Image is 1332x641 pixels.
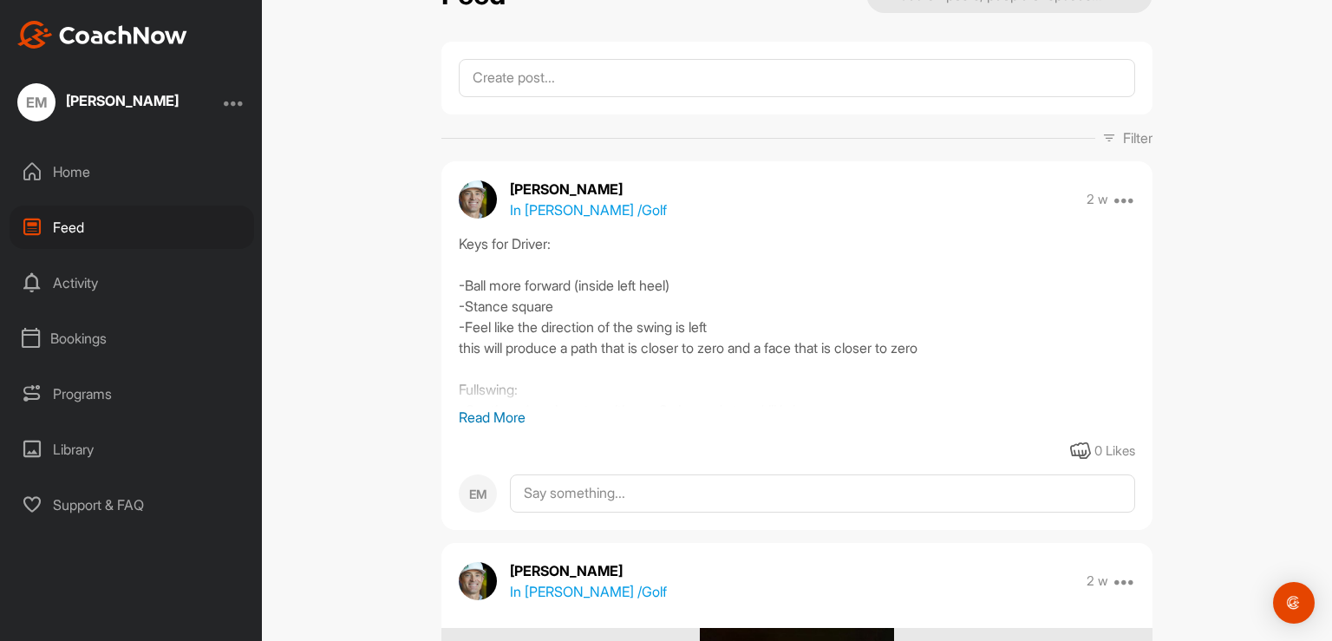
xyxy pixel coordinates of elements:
[510,560,667,581] p: [PERSON_NAME]
[66,94,179,108] div: [PERSON_NAME]
[10,372,254,415] div: Programs
[510,199,667,220] p: In [PERSON_NAME] / Golf
[17,21,187,49] img: CoachNow
[459,407,1135,428] p: Read More
[510,581,667,602] p: In [PERSON_NAME] / Golf
[17,83,55,121] div: EM
[459,180,497,219] img: avatar
[10,428,254,471] div: Library
[10,483,254,527] div: Support & FAQ
[510,179,667,199] p: [PERSON_NAME]
[1123,128,1152,148] p: Filter
[10,150,254,193] div: Home
[10,317,254,360] div: Bookings
[459,474,497,513] div: EM
[459,562,497,600] img: avatar
[1087,572,1108,590] p: 2 w
[1273,582,1315,624] div: Open Intercom Messenger
[459,233,1135,407] div: Keys for Driver: -Ball more forward (inside left heel) -Stance square -Feel like the direction of...
[1094,442,1135,461] div: 0 Likes
[10,261,254,304] div: Activity
[1087,191,1108,208] p: 2 w
[10,206,254,249] div: Feed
